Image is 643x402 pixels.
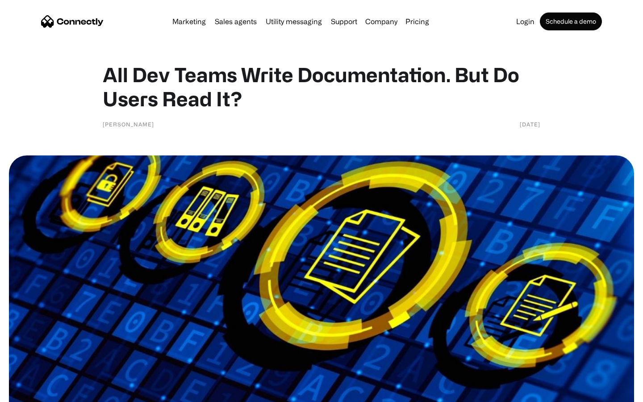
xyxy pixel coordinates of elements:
[262,18,326,25] a: Utility messaging
[520,120,540,129] div: [DATE]
[18,386,54,399] ul: Language list
[327,18,361,25] a: Support
[540,13,602,30] a: Schedule a demo
[513,18,538,25] a: Login
[402,18,433,25] a: Pricing
[103,120,154,129] div: [PERSON_NAME]
[211,18,260,25] a: Sales agents
[9,386,54,399] aside: Language selected: English
[365,15,397,28] div: Company
[103,63,540,111] h1: All Dev Teams Write Documentation. But Do Users Read It?
[169,18,209,25] a: Marketing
